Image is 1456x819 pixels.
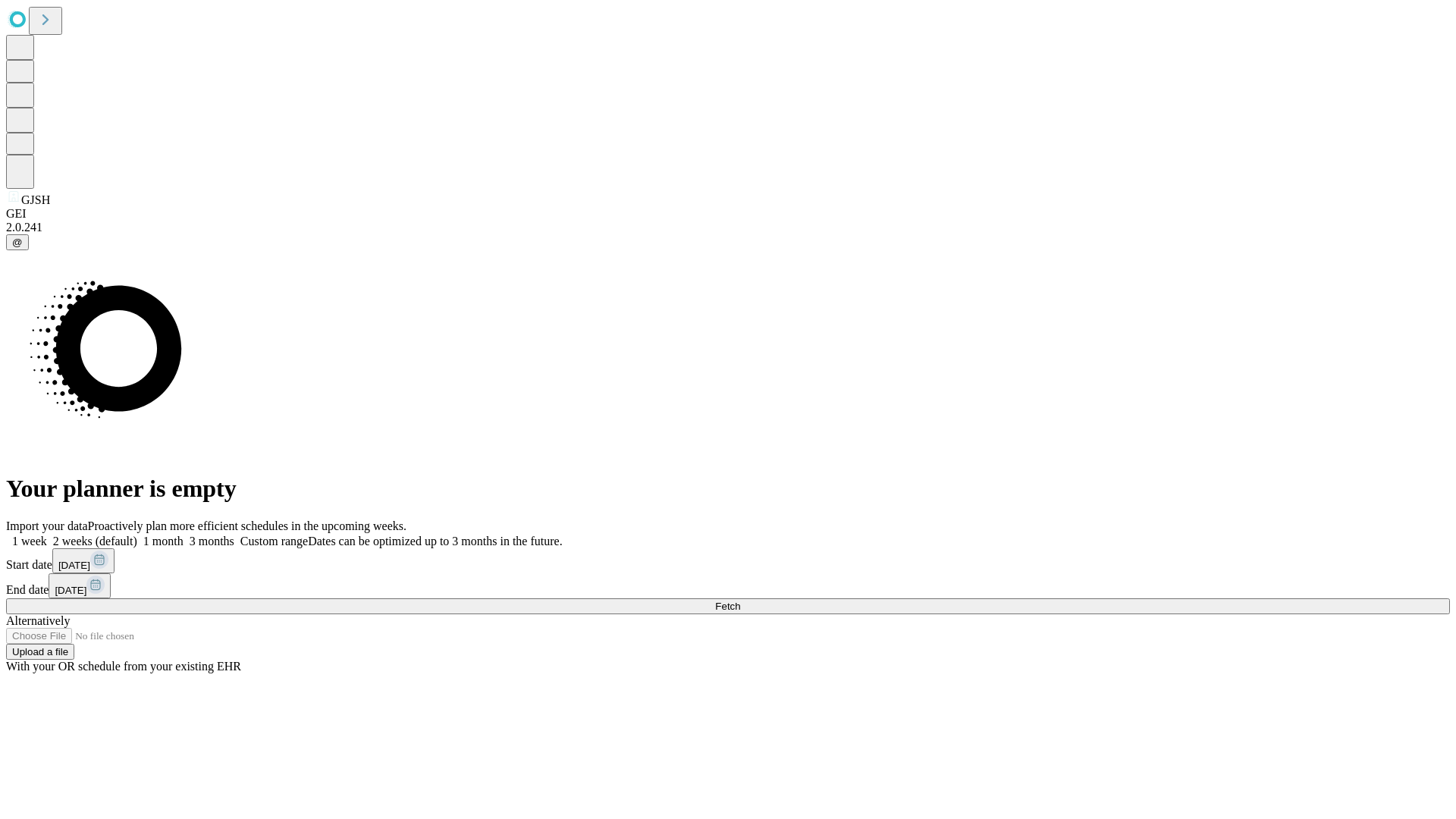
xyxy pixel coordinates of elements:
span: @ [12,237,23,248]
span: Import your data [6,519,88,532]
span: With your OR schedule from your existing EHR [6,660,241,673]
span: 2 weeks (default) [53,535,137,548]
button: Upload a file [6,644,74,660]
button: [DATE] [52,548,115,573]
div: End date [6,573,1450,598]
div: GEI [6,207,1450,221]
span: Dates can be optimized up to 3 months in the future. [308,535,562,548]
span: 1 week [12,535,47,548]
h1: Your planner is empty [6,475,1450,503]
div: 2.0.241 [6,221,1450,234]
span: [DATE] [58,560,90,571]
span: Fetch [715,601,740,612]
span: Alternatively [6,614,70,627]
span: Proactively plan more efficient schedules in the upcoming weeks. [88,519,406,532]
button: @ [6,234,29,250]
span: 1 month [143,535,184,548]
button: [DATE] [49,573,111,598]
span: 3 months [190,535,234,548]
span: Custom range [240,535,308,548]
div: Start date [6,548,1450,573]
button: Fetch [6,598,1450,614]
span: GJSH [21,193,50,206]
span: [DATE] [55,585,86,596]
